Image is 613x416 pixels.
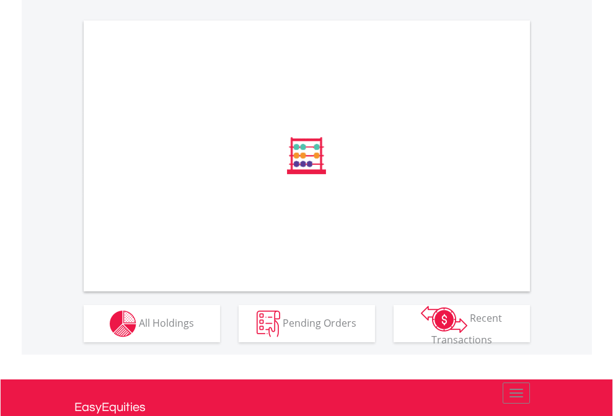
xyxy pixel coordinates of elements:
[239,305,375,342] button: Pending Orders
[257,311,280,337] img: pending_instructions-wht.png
[421,306,467,333] img: transactions-zar-wht.png
[84,305,220,342] button: All Holdings
[139,316,194,329] span: All Holdings
[283,316,356,329] span: Pending Orders
[110,311,136,337] img: holdings-wht.png
[394,305,530,342] button: Recent Transactions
